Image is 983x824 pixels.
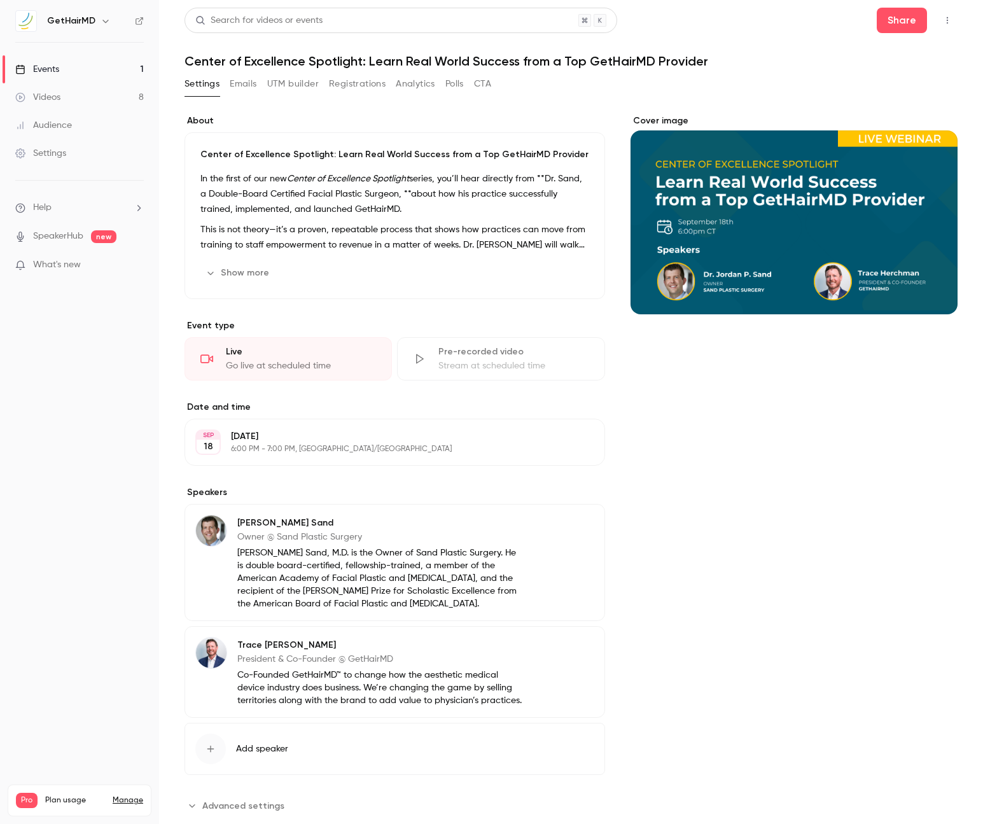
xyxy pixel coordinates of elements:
[185,626,605,718] div: Trace HerchmanTrace [PERSON_NAME]President & Co-Founder @ GetHairMDCo-Founded GetHairMD™ to chang...
[47,15,95,27] h6: GetHairMD
[204,440,213,453] p: 18
[185,74,220,94] button: Settings
[200,222,589,253] p: This is not theory—it’s a proven, repeatable process that shows how practices can move from train...
[196,638,227,668] img: Trace Herchman
[15,119,72,132] div: Audience
[230,74,256,94] button: Emails
[185,115,605,127] label: About
[237,639,522,652] p: Trace [PERSON_NAME]
[185,795,605,816] section: Advanced settings
[237,531,522,543] p: Owner @ Sand Plastic Surgery
[237,517,522,529] p: [PERSON_NAME] Sand
[445,74,464,94] button: Polls
[185,486,605,499] label: Speakers
[16,11,36,31] img: GetHairMD
[197,431,220,440] div: SEP
[236,743,288,755] span: Add speaker
[200,171,589,217] p: In the first of our new series, you’ll hear directly from **Dr. Sand, a Double-Board Certified Fa...
[113,795,143,806] a: Manage
[196,515,227,546] img: Dr. Jordan Sand
[438,360,589,372] div: Stream at scheduled time
[237,653,522,666] p: President & Co-Founder @ GetHairMD
[226,346,376,358] div: Live
[15,201,144,214] li: help-dropdown-opener
[474,74,491,94] button: CTA
[185,53,958,69] h1: Center of Excellence Spotlight: Learn Real World Success from a Top GetHairMD Provider
[202,799,284,813] span: Advanced settings
[877,8,927,33] button: Share
[200,263,277,283] button: Show more
[185,723,605,775] button: Add speaker
[397,337,604,381] div: Pre-recorded videoStream at scheduled time
[33,258,81,272] span: What's new
[237,669,522,707] p: Co-Founded GetHairMD™ to change how the aesthetic medical device industry does business. We’re ch...
[129,260,144,271] iframe: Noticeable Trigger
[631,115,958,127] label: Cover image
[185,319,605,332] p: Event type
[33,230,83,243] a: SpeakerHub
[200,148,589,161] p: Center of Excellence Spotlight: Learn Real World Success from a Top GetHairMD Provider
[226,360,376,372] div: Go live at scheduled time
[396,74,435,94] button: Analytics
[195,14,323,27] div: Search for videos or events
[329,74,386,94] button: Registrations
[185,337,392,381] div: LiveGo live at scheduled time
[185,504,605,621] div: Dr. Jordan Sand[PERSON_NAME] SandOwner @ Sand Plastic Surgery[PERSON_NAME] Sand, M.D. is the Owne...
[45,795,105,806] span: Plan usage
[237,547,522,610] p: [PERSON_NAME] Sand, M.D. is the Owner of Sand Plastic Surgery. He is double board-certified, fell...
[438,346,589,358] div: Pre-recorded video
[16,793,38,808] span: Pro
[185,401,605,414] label: Date and time
[15,63,59,76] div: Events
[91,230,116,243] span: new
[287,174,409,183] em: Center of Excellence Spotlight
[267,74,319,94] button: UTM builder
[15,147,66,160] div: Settings
[185,795,292,816] button: Advanced settings
[33,201,52,214] span: Help
[15,91,60,104] div: Videos
[231,444,538,454] p: 6:00 PM - 7:00 PM, [GEOGRAPHIC_DATA]/[GEOGRAPHIC_DATA]
[231,430,538,443] p: [DATE]
[631,115,958,314] section: Cover image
